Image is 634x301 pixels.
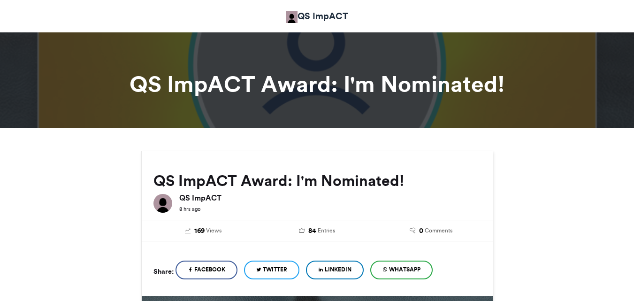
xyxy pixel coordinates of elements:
span: 169 [194,226,205,236]
img: QS ImpACT [153,194,172,213]
a: 0 Comments [381,226,481,236]
span: Facebook [194,265,225,274]
a: WhatsApp [370,261,433,279]
a: Twitter [244,261,299,279]
a: 84 Entries [267,226,367,236]
span: WhatsApp [389,265,420,274]
small: 8 hrs ago [179,206,200,212]
span: Views [206,226,222,235]
h5: Share: [153,265,174,278]
img: QS ImpACT QS ImpACT [286,11,298,23]
span: Entries [318,226,335,235]
span: Twitter [263,265,287,274]
h2: QS ImpACT Award: I'm Nominated! [153,172,481,189]
span: Comments [425,226,452,235]
h1: QS ImpACT Award: I'm Nominated! [57,73,578,95]
span: 84 [308,226,316,236]
a: QS ImpACT [286,9,348,23]
a: LinkedIn [306,261,364,279]
a: 169 Views [153,226,253,236]
span: 0 [419,226,423,236]
h6: QS ImpACT [179,194,481,201]
span: LinkedIn [325,265,351,274]
a: Facebook [176,261,237,279]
